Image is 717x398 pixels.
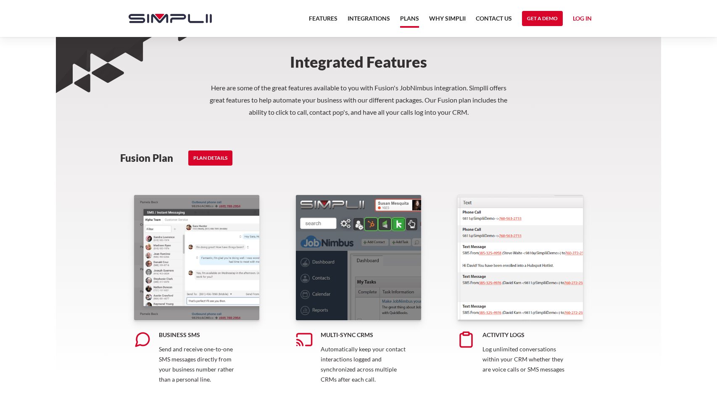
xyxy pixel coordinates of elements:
h2: Integrated Features [227,12,490,82]
a: open lightbox [295,195,422,321]
a: PLAN DETAILS [188,150,232,166]
a: Get a Demo [522,11,563,26]
a: open lightbox [134,195,260,321]
p: Log unlimited conversations within your CRM whether they are voice calls or SMS messages [482,344,568,374]
a: Plans [400,13,419,28]
a: Why Simplii [429,13,466,29]
a: Activity LogsLog unlimited conversations within your CRM whether they are voice calls or SMS mess... [457,331,583,380]
img: Multi-sync CRMs [295,195,422,321]
a: Integrations [348,13,390,29]
a: Log in [573,13,592,26]
a: Business SMSSend and receive one-to-one SMS messages directly from your business number rather th... [134,331,260,390]
p: Send and receive one-to-one SMS messages directly from your business number rather than a persona... [159,344,245,385]
a: Features [309,13,337,29]
p: Automatically keep your contact interactions logged and synchronized across multiple CRMs after e... [321,344,406,385]
p: Here are some of the great features available to you with Fusion's JobNimbus integration. Simplli... [203,82,514,118]
a: Contact US [476,13,512,29]
img: Business SMS [134,195,260,321]
h5: Multi-sync CRMs [321,331,406,339]
h5: Activity Logs [482,331,568,339]
h5: Business SMS [159,331,245,339]
h3: Fusion Plan [120,152,173,164]
a: Multi-sync CRMsAutomatically keep your contact interactions logged and synchronized across multip... [295,331,422,390]
img: Activity Logs [457,195,583,321]
img: Simplii [129,14,212,23]
a: open lightbox [457,195,583,321]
